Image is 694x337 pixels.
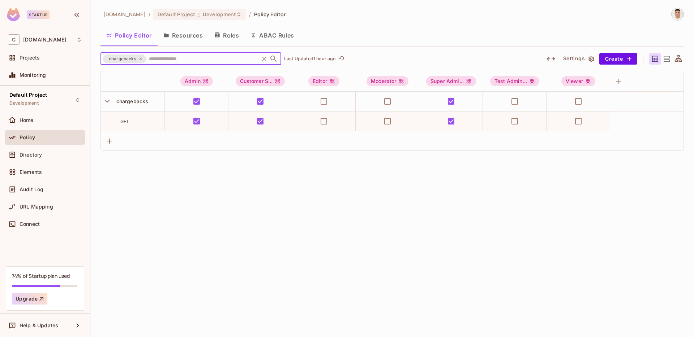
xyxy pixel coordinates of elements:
img: SReyMgAAAABJRU5ErkJggg== [7,8,20,21]
span: Test Adminpanel Viewer [490,76,539,86]
div: Moderator [367,76,408,86]
p: Last Updated 1 hour ago [284,56,336,62]
div: Editor [308,76,339,86]
button: refresh [337,54,346,63]
div: 74% of Startup plan used [12,272,70,279]
span: Click to refresh data [336,54,346,63]
span: Development [203,11,236,18]
li: / [249,11,251,18]
span: : [198,12,200,17]
span: Super Admin [426,76,476,86]
div: Viewer [561,76,595,86]
span: Directory [20,152,42,158]
button: Open [269,54,279,64]
span: Policy Editor [254,11,286,18]
span: chargebacks [104,55,141,62]
span: Default Project [9,92,47,98]
button: ABAC Rules [245,26,300,44]
div: Customer S... [236,76,285,86]
span: Elements [20,169,42,175]
span: GET [120,119,129,124]
button: Policy Editor [100,26,158,44]
button: Settings [560,53,596,65]
div: Test Admin... [490,76,539,86]
div: Admin [180,76,213,86]
button: Create [599,53,637,65]
span: Monitoring [20,72,46,78]
span: Development [9,100,39,106]
li: / [149,11,150,18]
button: Upgrade [12,293,47,305]
span: C [8,34,20,45]
span: Customer Support [236,76,285,86]
span: Help & Updates [20,323,58,328]
span: Audit Log [20,187,43,192]
button: Resources [158,26,209,44]
button: Clear [259,54,269,64]
span: Projects [20,55,40,61]
span: the active workspace [103,11,146,18]
span: Policy [20,135,35,140]
div: Super Admi... [426,76,476,86]
img: Armen Hovasapyan [672,8,684,20]
span: Default Project [158,11,195,18]
span: URL Mapping [20,204,53,210]
span: Connect [20,221,40,227]
span: chargebacks [113,98,149,104]
span: Workspace: chalkboard.io [23,37,66,43]
button: Roles [209,26,245,44]
span: Home [20,117,34,123]
div: chargebacks [103,54,146,63]
span: refresh [339,55,345,62]
div: Startup [27,10,50,19]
